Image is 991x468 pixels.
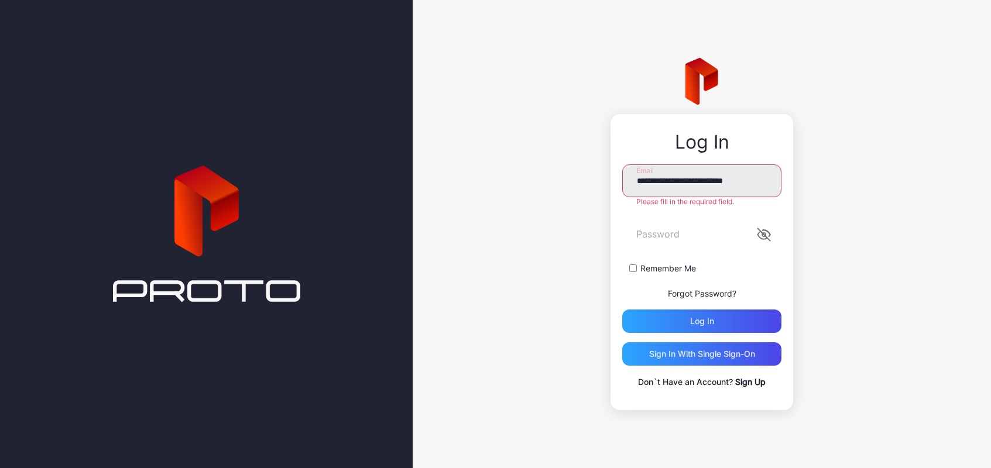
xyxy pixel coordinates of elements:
div: Sign in With Single Sign-On [649,349,755,359]
label: Remember Me [640,263,696,274]
div: Log in [690,316,714,326]
input: Email [622,164,781,197]
a: Forgot Password? [668,288,736,298]
a: Sign Up [735,377,766,387]
button: Sign in With Single Sign-On [622,342,781,366]
div: Log In [622,132,781,153]
input: Password [622,218,781,251]
p: Don`t Have an Account? [622,375,781,389]
button: Log in [622,309,781,333]
button: Password [757,228,771,242]
div: Please fill in the required field. [622,197,781,207]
